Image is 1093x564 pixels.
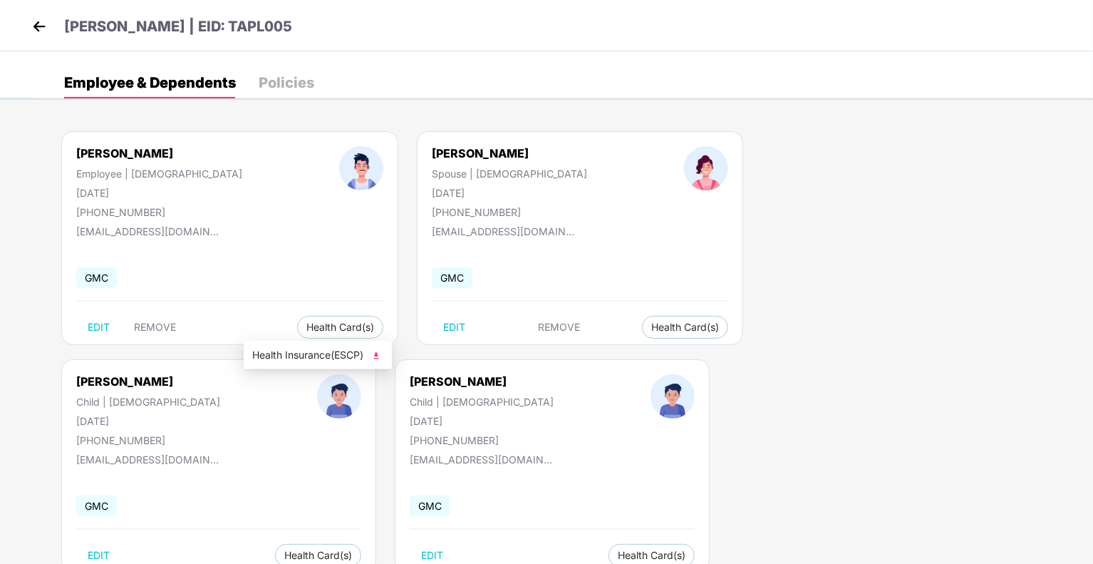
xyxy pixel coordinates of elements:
span: GMC [410,496,450,516]
div: [EMAIL_ADDRESS][DOMAIN_NAME] [410,453,552,466]
div: [PERSON_NAME] [432,146,587,160]
p: [PERSON_NAME] | EID: TAPL005 [64,16,292,38]
img: profileImage [651,374,695,419]
div: [DATE] [76,415,220,427]
span: EDIT [88,322,110,333]
span: Health Insurance(ESCP) [252,347,383,363]
img: profileImage [684,146,728,190]
span: REMOVE [134,322,176,333]
div: [PHONE_NUMBER] [76,434,220,446]
span: Health Card(s) [618,552,685,559]
div: [EMAIL_ADDRESS][DOMAIN_NAME] [76,453,219,466]
div: [PERSON_NAME] [76,146,242,160]
span: Health Card(s) [284,552,352,559]
img: profileImage [339,146,383,190]
div: [DATE] [432,187,587,199]
span: GMC [432,267,472,288]
div: [PERSON_NAME] [410,374,554,389]
img: svg+xml;base64,PHN2ZyB4bWxucz0iaHR0cDovL3d3dy53My5vcmcvMjAwMC9zdmciIHhtbG5zOnhsaW5rPSJodHRwOi8vd3... [369,349,383,363]
button: EDIT [76,316,121,339]
div: [PHONE_NUMBER] [410,434,554,446]
div: [PERSON_NAME] [76,374,220,389]
div: Child | [DEMOGRAPHIC_DATA] [76,396,220,408]
div: [EMAIL_ADDRESS][DOMAIN_NAME] [76,225,219,237]
span: EDIT [443,322,465,333]
div: Spouse | [DEMOGRAPHIC_DATA] [432,168,587,180]
img: back [29,16,50,37]
span: Health Card(s) [306,324,374,331]
div: [PHONE_NUMBER] [432,206,587,218]
button: REMOVE [123,316,187,339]
div: [EMAIL_ADDRESS][DOMAIN_NAME] [432,225,574,237]
span: REMOVE [539,322,581,333]
button: EDIT [432,316,477,339]
span: EDIT [421,550,443,561]
span: Health Card(s) [651,324,719,331]
img: profileImage [317,374,361,419]
span: EDIT [88,550,110,561]
div: [PHONE_NUMBER] [76,206,242,218]
button: REMOVE [527,316,592,339]
button: Health Card(s) [297,316,383,339]
div: Child | [DEMOGRAPHIC_DATA] [410,396,554,408]
div: [DATE] [410,415,554,427]
div: [DATE] [76,187,242,199]
div: Policies [259,76,314,90]
span: GMC [76,496,117,516]
div: Employee | [DEMOGRAPHIC_DATA] [76,168,242,180]
span: GMC [76,267,117,288]
button: Health Card(s) [642,316,728,339]
div: Employee & Dependents [64,76,236,90]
